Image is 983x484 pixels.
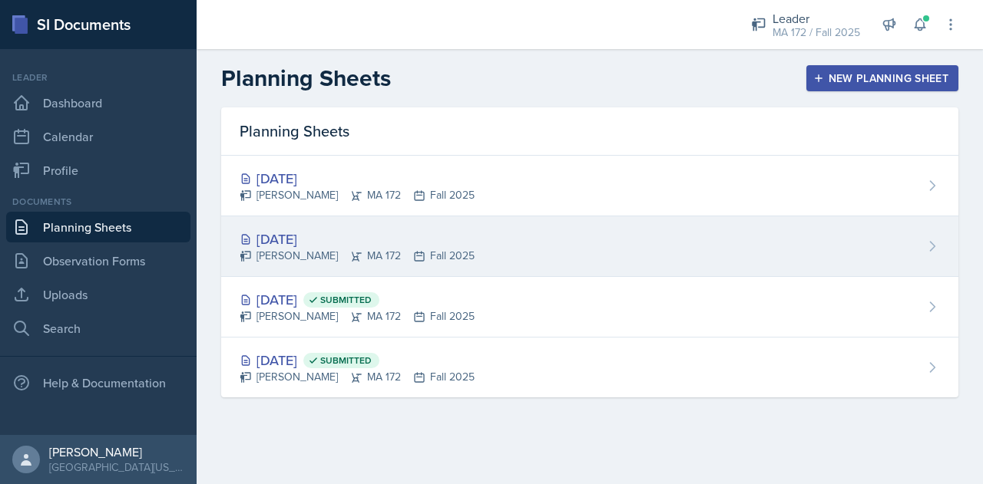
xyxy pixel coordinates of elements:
[320,354,372,367] span: Submitted
[6,279,190,310] a: Uploads
[6,87,190,118] a: Dashboard
[240,229,475,249] div: [DATE]
[221,277,958,337] a: [DATE] Submitted [PERSON_NAME]MA 172Fall 2025
[6,367,190,398] div: Help & Documentation
[240,248,475,264] div: [PERSON_NAME] MA 172 Fall 2025
[6,245,190,276] a: Observation Forms
[6,212,190,242] a: Planning Sheets
[6,195,190,209] div: Documents
[221,216,958,277] a: [DATE] [PERSON_NAME]MA 172Fall 2025
[240,369,475,385] div: [PERSON_NAME] MA 172 Fall 2025
[221,337,958,397] a: [DATE] Submitted [PERSON_NAME]MA 172Fall 2025
[6,313,190,344] a: Search
[221,107,958,156] div: Planning Sheets
[6,121,190,152] a: Calendar
[49,444,184,459] div: [PERSON_NAME]
[221,64,391,92] h2: Planning Sheets
[6,71,190,84] div: Leader
[240,350,475,370] div: [DATE]
[816,72,948,84] div: New Planning Sheet
[240,187,475,203] div: [PERSON_NAME] MA 172 Fall 2025
[6,155,190,186] a: Profile
[806,65,958,91] button: New Planning Sheet
[240,168,475,189] div: [DATE]
[240,308,475,324] div: [PERSON_NAME] MA 172 Fall 2025
[773,9,860,28] div: Leader
[320,294,372,306] span: Submitted
[773,25,860,41] div: MA 172 / Fall 2025
[240,289,475,310] div: [DATE]
[221,156,958,216] a: [DATE] [PERSON_NAME]MA 172Fall 2025
[49,459,184,475] div: [GEOGRAPHIC_DATA][US_STATE] in [GEOGRAPHIC_DATA]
